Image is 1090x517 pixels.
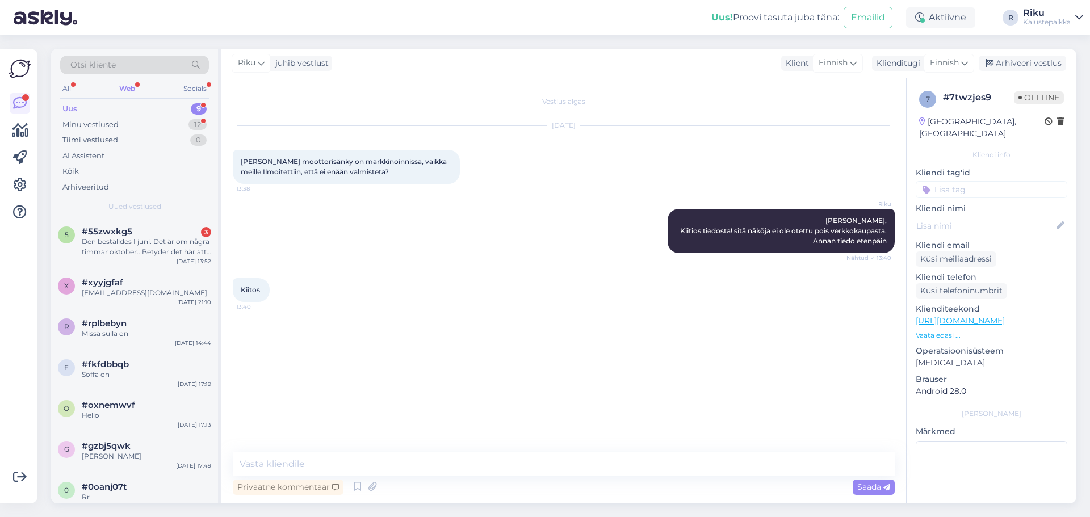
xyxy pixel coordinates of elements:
[857,482,890,492] span: Saada
[177,298,211,306] div: [DATE] 21:10
[916,271,1067,283] p: Kliendi telefon
[844,7,892,28] button: Emailid
[62,166,79,177] div: Kõik
[191,103,207,115] div: 9
[181,81,209,96] div: Socials
[849,200,891,208] span: Riku
[82,492,211,502] div: Rr
[680,216,888,245] span: [PERSON_NAME], Kiitios tiedosta! sitä näköja ei ole otettu pois verkkokaupasta. Annan tiedo etenpäin
[178,380,211,388] div: [DATE] 17:19
[82,318,127,329] span: #rplbebyn
[916,426,1067,438] p: Märkmed
[82,451,211,461] div: [PERSON_NAME]
[238,57,255,69] span: Riku
[872,57,920,69] div: Klienditugi
[1023,9,1071,18] div: Riku
[906,7,975,28] div: Aktiivne
[82,369,211,380] div: Soffa on
[916,303,1067,315] p: Klienditeekond
[70,59,116,71] span: Otsi kliente
[943,91,1014,104] div: # 7twzjes9
[236,302,279,311] span: 13:40
[819,57,848,69] span: Finnish
[916,316,1005,326] a: [URL][DOMAIN_NAME]
[82,278,123,288] span: #xyyjgfaf
[176,461,211,470] div: [DATE] 17:49
[916,330,1067,341] p: Vaata edasi ...
[1003,10,1018,26] div: R
[930,57,959,69] span: Finnish
[919,116,1045,140] div: [GEOGRAPHIC_DATA], [GEOGRAPHIC_DATA]
[82,410,211,421] div: Hello
[82,329,211,339] div: Missä sulla on
[181,502,211,511] div: [DATE] 1:21
[979,56,1066,71] div: Arhiveeri vestlus
[916,385,1067,397] p: Android 28.0
[1014,91,1064,104] span: Offline
[64,322,69,331] span: r
[64,404,69,413] span: o
[711,11,839,24] div: Proovi tasuta juba täna:
[916,373,1067,385] p: Brauser
[190,134,207,146] div: 0
[916,345,1067,357] p: Operatsioonisüsteem
[82,400,135,410] span: #oxnemwvf
[916,357,1067,369] p: [MEDICAL_DATA]
[82,359,129,369] span: #fkfdbbqb
[64,486,69,494] span: 0
[233,96,895,107] div: Vestlus algas
[916,409,1067,419] div: [PERSON_NAME]
[65,230,69,239] span: 5
[177,257,211,266] div: [DATE] 13:52
[916,150,1067,160] div: Kliendi info
[916,239,1067,251] p: Kliendi email
[233,480,343,495] div: Privaatne kommentaar
[271,57,329,69] div: juhib vestlust
[60,81,73,96] div: All
[201,227,211,237] div: 3
[916,283,1007,299] div: Küsi telefoninumbrit
[82,288,211,298] div: [EMAIL_ADDRESS][DOMAIN_NAME]
[82,237,211,257] div: Den beställdes I juni. Det är om några timmar oktober.. Betyder det här att vi får rabatt.. ? :)
[62,150,104,162] div: AI Assistent
[236,184,279,193] span: 13:38
[108,201,161,212] span: Uued vestlused
[64,363,69,372] span: f
[82,482,127,492] span: #0oanj07t
[62,103,77,115] div: Uus
[781,57,809,69] div: Klient
[916,167,1067,179] p: Kliendi tag'id
[916,251,996,267] div: Küsi meiliaadressi
[1023,18,1071,27] div: Kalustepaikka
[62,182,109,193] div: Arhiveeritud
[82,226,132,237] span: #55zwxkg5
[1023,9,1083,27] a: RikuKalustepaikka
[916,220,1054,232] input: Lisa nimi
[711,12,733,23] b: Uus!
[9,58,31,79] img: Askly Logo
[175,339,211,347] div: [DATE] 14:44
[916,181,1067,198] input: Lisa tag
[117,81,137,96] div: Web
[846,254,891,262] span: Nähtud ✓ 13:40
[188,119,207,131] div: 12
[233,120,895,131] div: [DATE]
[926,95,930,103] span: 7
[64,445,69,453] span: g
[916,203,1067,215] p: Kliendi nimi
[62,134,118,146] div: Tiimi vestlused
[82,441,131,451] span: #gzbj5qwk
[64,281,69,290] span: x
[241,157,448,176] span: [PERSON_NAME] moottorisänky on markkinoinnissa, vaikka meille Ilmoitettiin, että ei enään valmist...
[62,119,119,131] div: Minu vestlused
[241,285,260,294] span: Kiitos
[178,421,211,429] div: [DATE] 17:13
